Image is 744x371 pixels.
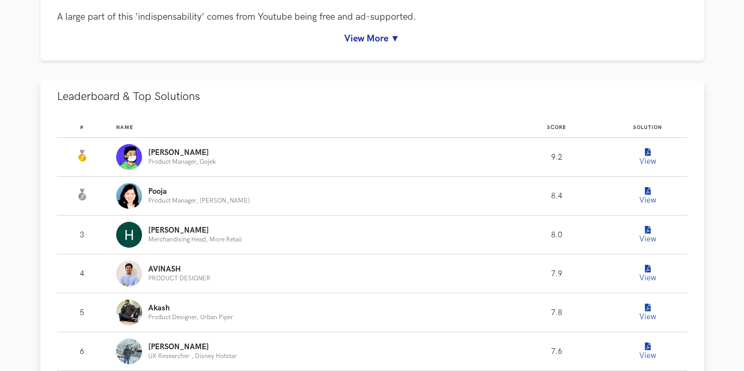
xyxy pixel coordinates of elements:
p: Product Designer, Urban Piper [148,314,233,321]
button: View [637,341,658,362]
span: Leaderboard & Top Solutions [57,90,200,104]
button: View [637,302,658,323]
td: 7.9 [504,254,608,293]
span: Solution [633,124,662,131]
p: Product Manager, Gojek [148,159,216,165]
button: Leaderboard & Top Solutions [40,80,704,113]
td: 6 [57,332,116,371]
td: 8.4 [504,177,608,216]
img: Profile photo [116,261,142,287]
p: AVINASH [148,265,210,274]
td: 4 [57,254,116,293]
p: UX Researcher , Disney Hotstar [148,353,237,360]
td: 8.0 [504,216,608,254]
img: Profile photo [116,183,142,209]
img: Gold Medal [76,150,88,162]
td: 3 [57,216,116,254]
p: Pooja [148,188,250,196]
img: Profile photo [116,338,142,364]
img: Profile photo [116,299,142,325]
p: Akash [148,304,233,312]
span: Name [116,124,133,131]
p: A large part of this ‘indispensability’ comes from Youtube being free and ad-supported. [57,10,687,23]
p: [PERSON_NAME] [148,343,237,351]
td: 7.8 [504,293,608,332]
p: PRODUCT DESIGNER [148,275,210,282]
td: 9.2 [504,138,608,177]
button: View [637,186,658,206]
button: View [637,263,658,284]
button: View [637,147,658,167]
p: Product Manager, [PERSON_NAME] [148,197,250,204]
p: [PERSON_NAME] [148,149,216,157]
span: # [80,124,84,131]
img: Profile photo [116,144,142,170]
td: 5 [57,293,116,332]
img: Profile photo [116,222,142,248]
p: [PERSON_NAME] [148,226,242,235]
a: View More ▼ [57,33,687,44]
td: 7.6 [504,332,608,371]
img: Silver Medal [76,189,88,201]
p: Merchandising Head, More Retail [148,236,242,243]
span: Score [547,124,566,131]
button: View [637,224,658,245]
